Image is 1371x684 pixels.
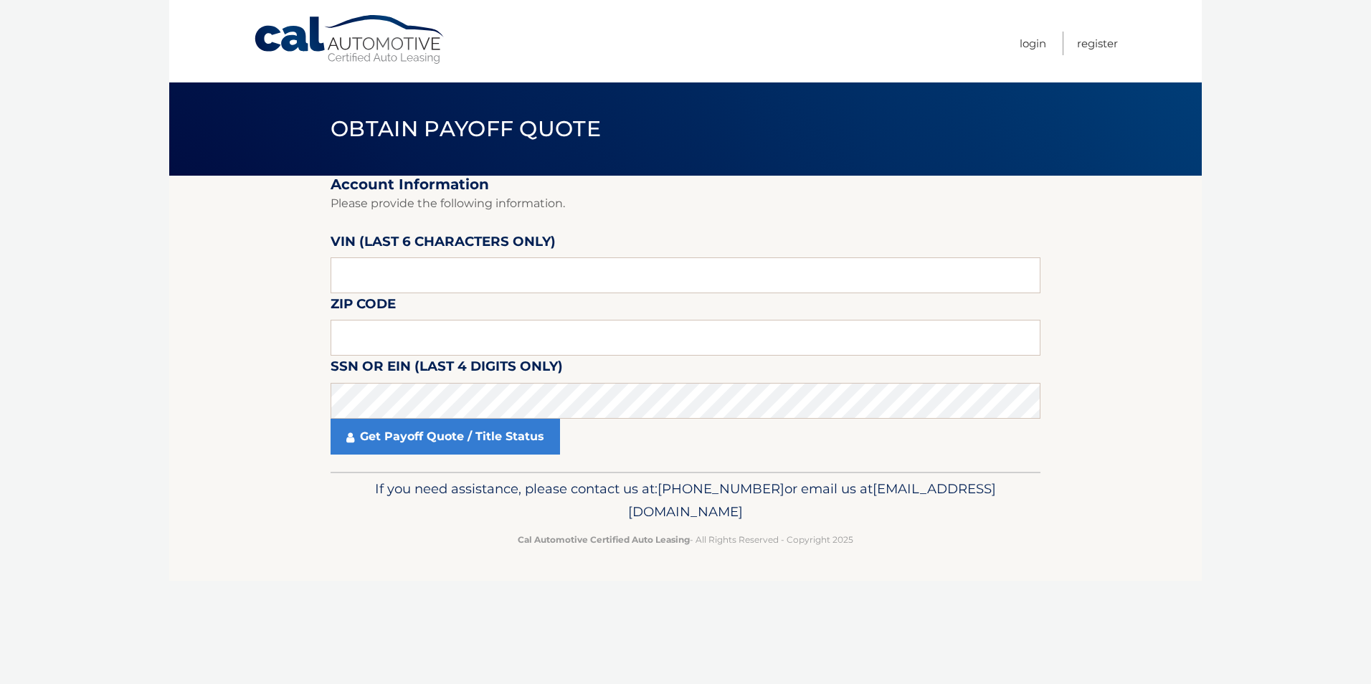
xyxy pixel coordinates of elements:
a: Register [1077,32,1118,55]
label: SSN or EIN (last 4 digits only) [331,356,563,382]
p: If you need assistance, please contact us at: or email us at [340,478,1031,523]
strong: Cal Automotive Certified Auto Leasing [518,534,690,545]
a: Login [1020,32,1046,55]
a: Get Payoff Quote / Title Status [331,419,560,455]
span: [PHONE_NUMBER] [658,480,784,497]
h2: Account Information [331,176,1040,194]
a: Cal Automotive [253,14,447,65]
label: Zip Code [331,293,396,320]
span: Obtain Payoff Quote [331,115,601,142]
label: VIN (last 6 characters only) [331,231,556,257]
p: Please provide the following information. [331,194,1040,214]
p: - All Rights Reserved - Copyright 2025 [340,532,1031,547]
